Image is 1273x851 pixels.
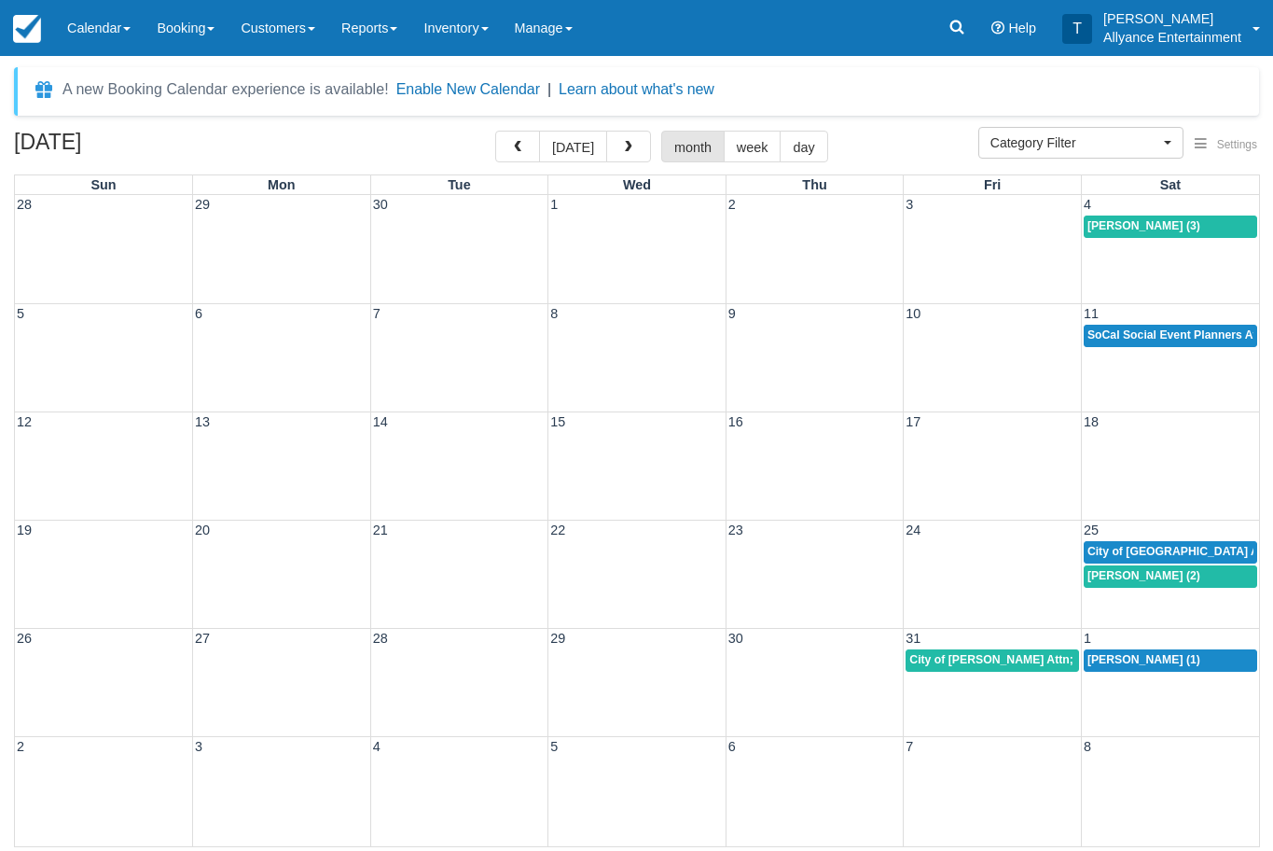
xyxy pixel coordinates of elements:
span: | [547,81,551,97]
span: Sun [90,177,116,192]
span: 15 [548,414,567,429]
span: 16 [726,414,745,429]
span: 4 [1082,197,1093,212]
span: 2 [726,197,738,212]
span: Settings [1217,138,1257,151]
button: Settings [1183,132,1268,159]
span: 3 [904,197,915,212]
span: Category Filter [990,133,1159,152]
span: Wed [623,177,651,192]
span: City of [PERSON_NAME] Attn; America [PERSON_NAME] (1) [909,653,1237,666]
span: 27 [193,631,212,646]
span: 8 [548,306,560,321]
a: Learn about what's new [559,81,714,97]
div: T [1062,14,1092,44]
span: 26 [15,631,34,646]
span: 9 [726,306,738,321]
span: 25 [1082,523,1100,537]
span: 28 [371,631,390,646]
span: 23 [726,523,745,537]
a: [PERSON_NAME] (3) [1084,216,1257,238]
a: SoCal Social Event Planners Attn; [PERSON_NAME] (2) [1084,325,1257,347]
span: 30 [726,631,745,646]
span: 3 [193,739,204,754]
div: A new Booking Calendar experience is available! [62,78,389,101]
span: 2 [15,739,26,754]
span: 22 [548,523,567,537]
button: [DATE] [539,131,607,162]
span: Tue [448,177,471,192]
span: Sat [1160,177,1181,192]
span: 17 [904,414,922,429]
button: Enable New Calendar [396,80,540,99]
span: 7 [904,739,915,754]
span: [PERSON_NAME] (1) [1087,653,1200,666]
button: week [724,131,782,162]
p: [PERSON_NAME] [1103,9,1241,28]
h2: [DATE] [14,131,250,165]
span: Fri [984,177,1001,192]
a: [PERSON_NAME] (2) [1084,565,1257,588]
a: City of [GEOGRAPHIC_DATA] Attn; [PERSON_NAME] (2) [1084,541,1257,564]
span: Thu [802,177,826,192]
p: Allyance Entertainment [1103,28,1241,47]
span: 6 [193,306,204,321]
button: day [780,131,827,162]
span: 8 [1082,739,1093,754]
span: 21 [371,523,390,537]
span: 24 [904,523,922,537]
span: 5 [15,306,26,321]
span: Mon [268,177,296,192]
button: month [661,131,725,162]
span: 20 [193,523,212,537]
span: 10 [904,306,922,321]
i: Help [991,21,1004,35]
span: 29 [193,197,212,212]
a: City of [PERSON_NAME] Attn; America [PERSON_NAME] (1) [906,649,1079,672]
span: 30 [371,197,390,212]
span: 29 [548,631,567,646]
span: Help [1008,21,1036,35]
span: 14 [371,414,390,429]
a: [PERSON_NAME] (1) [1084,649,1257,672]
span: 31 [904,631,922,646]
span: 5 [548,739,560,754]
span: 6 [726,739,738,754]
img: checkfront-main-nav-mini-logo.png [13,15,41,43]
span: 1 [1082,631,1093,646]
span: 4 [371,739,382,754]
span: 1 [548,197,560,212]
span: 12 [15,414,34,429]
span: 19 [15,523,34,537]
span: 13 [193,414,212,429]
span: [PERSON_NAME] (2) [1087,569,1200,582]
button: Category Filter [978,127,1183,159]
span: 11 [1082,306,1100,321]
span: 28 [15,197,34,212]
span: 18 [1082,414,1100,429]
span: 7 [371,306,382,321]
span: [PERSON_NAME] (3) [1087,219,1200,232]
